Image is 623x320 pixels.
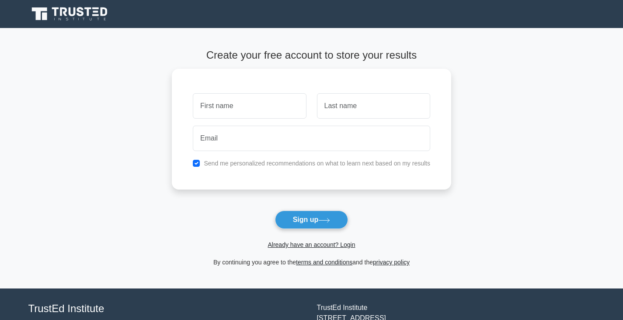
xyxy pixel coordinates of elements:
a: terms and conditions [296,259,352,266]
h4: TrustEd Institute [28,302,306,315]
h4: Create your free account to store your results [172,49,451,62]
a: privacy policy [373,259,410,266]
div: By continuing you agree to the and the [167,257,456,267]
input: Email [193,126,430,151]
input: First name [193,93,306,119]
label: Send me personalized recommendations on what to learn next based on my results [204,160,430,167]
button: Sign up [275,211,348,229]
input: Last name [317,93,430,119]
a: Already have an account? Login [268,241,355,248]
